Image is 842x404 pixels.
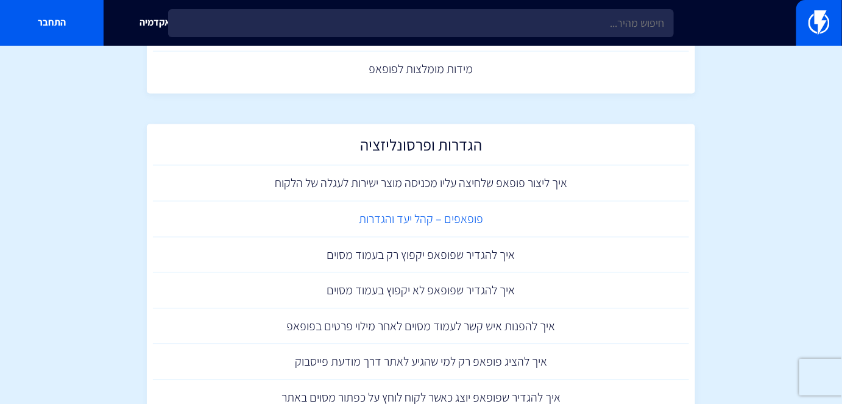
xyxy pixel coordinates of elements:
a: איך להפנות איש קשר לעמוד מסוים לאחר מילוי פרטים בפופאפ [153,309,689,345]
h2: הגדרות ופרסונליזציה [159,136,683,160]
a: איך להגדיר שפופאפ יקפוץ רק בעמוד מסוים [153,238,689,274]
a: מידות מומלצות לפופאפ [153,52,689,88]
input: חיפוש מהיר... [168,9,673,37]
a: איך להגדיר שפופאפ לא יקפוץ בעמוד מסוים [153,273,689,309]
a: איך ליצור פופאפ שלחיצה עליו מכניסה מוצר ישירות לעגלה של הלקוח [153,166,689,202]
a: פופאפים – קהל יעד והגדרות [153,202,689,238]
a: איך להציג פופאפ רק למי שהגיע לאתר דרך מודעת פייסבוק [153,344,689,380]
a: הגדרות ופרסונליזציה [153,130,689,166]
